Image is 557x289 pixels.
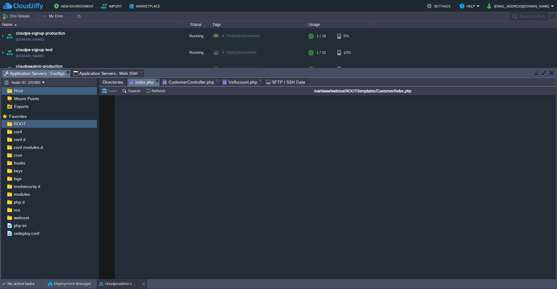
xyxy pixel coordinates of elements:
[316,61,326,77] div: 4 / 70
[337,28,357,44] div: 5%
[13,215,30,220] a: webroot
[5,61,14,77] img: AMDAwAAAACH5BAEAAAAALAAAAAABAAEAAAICRAEAOw==
[337,45,357,61] div: 10%
[181,45,211,61] div: Running
[54,2,96,10] button: New Environment
[1,21,180,28] div: Name
[146,88,167,94] button: Refresh
[211,21,306,28] div: Tags
[13,88,24,94] a: Root
[8,279,45,289] div: No active tasks
[487,2,551,10] button: [EMAIL_ADDRESS][DOMAIN_NAME]
[99,281,137,287] button: cloudpeadmin-test
[44,12,65,20] button: My Envs
[13,192,31,197] a: modules
[13,129,23,134] a: conf
[266,78,305,86] span: SFTP / SSH Gate
[13,223,27,228] a: php.ini
[4,80,42,85] button: Node ID: 220365
[226,34,259,38] span: Production Envirnment
[13,207,21,213] a: vcs
[221,78,263,86] li: /var/www/webroot/ROOT/src/Model/Entity/VzAccount.php
[13,137,26,142] a: conf.d
[13,160,26,166] a: hooks
[307,21,370,28] div: Usage
[2,12,32,20] button: Env Groups
[122,88,142,94] button: Search
[226,67,259,71] span: Production Envirnment
[16,36,44,42] a: [DOMAIN_NAME]
[13,184,41,189] a: modsecurity.d
[13,199,26,205] a: php.d
[2,2,43,10] img: CloudJiffy
[101,2,124,10] button: Import
[316,45,326,61] div: 1 / 32
[223,78,257,86] span: VzAccount.php
[16,63,62,69] a: cloudpeadmin-production
[316,28,326,44] div: 1 / 16
[226,51,256,54] span: Testing Envirnments
[102,88,118,94] button: Save
[5,45,14,61] img: AMDAwAAAACH5BAEAAAAALAAAAAABAAEAAAICRAEAOw==
[160,78,220,86] li: /var/www/webroot/ROOT/src/Controller/CustomerController.php
[16,53,44,59] a: [DOMAIN_NAME]
[14,24,17,26] img: AMDAwAAAACH5BAEAAAAALAAAAAABAAEAAAICRAEAOw==
[0,61,5,77] img: AMDAwAAAACH5BAEAAAAALAAAAAABAAEAAAICRAEAOw==
[460,2,477,10] button: Help
[8,114,28,119] a: Favorites
[13,121,27,127] a: ROOT
[13,96,40,101] a: Mount Points
[73,70,138,77] span: Application Servers : Web SSH
[13,152,23,158] a: cron
[337,61,357,77] div: 4%
[16,30,65,36] a: cloudpe-signup-production
[13,168,23,174] a: keys
[127,78,160,86] li: /var/www/webroot/ROOT/templates/Customer/index.php
[13,231,40,236] a: redeploy.conf
[5,28,14,44] img: AMDAwAAAACH5BAEAAAAALAAAAAABAAEAAAICRAEAOw==
[163,78,214,86] span: CustomerController.php
[427,2,452,10] button: Settings
[48,281,91,287] button: Deployment Manager
[13,145,44,150] a: conf.modules.d
[4,70,65,77] span: Application Servers : Configs
[13,176,23,181] a: logs
[129,2,162,10] button: Marketplace
[181,21,210,28] div: Status
[129,78,154,86] span: index.php
[0,28,5,44] img: AMDAwAAAACH5BAEAAAAALAAAAAABAAEAAAICRAEAOw==
[0,45,5,61] img: AMDAwAAAACH5BAEAAAAALAAAAAABAAEAAAICRAEAOw==
[103,78,123,86] span: Directories
[16,47,53,53] a: cloudpe-signup-test
[532,265,551,283] iframe: chat widget
[181,61,211,77] div: Running
[181,28,211,44] div: Running
[13,104,29,109] a: Exports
